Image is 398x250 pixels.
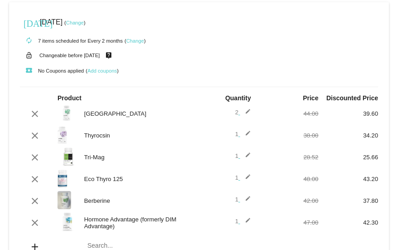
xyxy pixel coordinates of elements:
[29,152,40,163] mat-icon: clear
[259,132,318,139] div: 38.00
[64,20,86,25] small: ( )
[58,126,67,144] img: Thyrocsin-Label.jpg
[318,154,378,161] div: 25.66
[125,38,146,44] small: ( )
[318,197,378,204] div: 37.80
[39,53,100,58] small: Changeable before [DATE]
[66,20,84,25] a: Change
[24,49,34,61] mat-icon: lock_open
[24,35,34,46] mat-icon: autorenew
[235,174,251,181] span: 1
[235,152,251,159] span: 1
[87,68,117,74] a: Add coupons
[24,65,34,76] mat-icon: local_play
[58,213,78,231] img: Hormone-Advantage-label.png
[29,174,40,185] mat-icon: clear
[225,94,251,102] strong: Quantity
[259,197,318,204] div: 42.00
[24,17,34,28] mat-icon: [DATE]
[29,217,40,228] mat-icon: clear
[58,169,67,187] img: Eco-Thyro-125-Label-1.jpg
[126,38,144,44] a: Change
[318,132,378,139] div: 34.20
[235,196,251,203] span: 1
[58,94,82,102] strong: Product
[240,174,251,185] mat-icon: edit
[29,108,40,119] mat-icon: clear
[58,104,76,122] img: Rhodiola-label.png
[80,154,199,161] div: Tri-Mag
[80,110,199,117] div: [GEOGRAPHIC_DATA]
[318,176,378,182] div: 43.20
[259,110,318,117] div: 44.00
[80,197,199,204] div: Berberine
[58,191,71,209] img: Berberine-label-scaled-e1662645620683.jpg
[235,218,251,225] span: 1
[259,219,318,226] div: 47.00
[87,242,251,250] input: Search...
[259,176,318,182] div: 48.00
[303,94,318,102] strong: Price
[240,130,251,141] mat-icon: edit
[29,196,40,206] mat-icon: clear
[240,152,251,163] mat-icon: edit
[318,219,378,226] div: 42.30
[80,132,199,139] div: Thyrocsin
[20,38,123,44] small: 7 items scheduled for Every 2 months
[20,68,84,74] small: No Coupons applied
[103,49,114,61] mat-icon: live_help
[29,130,40,141] mat-icon: clear
[235,109,251,116] span: 2
[259,154,318,161] div: 28.52
[240,217,251,228] mat-icon: edit
[240,108,251,119] mat-icon: edit
[80,216,199,230] div: Hormone Advantage (formerly DIM Advantage)
[80,176,199,182] div: Eco Thyro 125
[58,147,79,166] img: Tri-Mag-300-label.png
[318,110,378,117] div: 39.60
[326,94,378,102] strong: Discounted Price
[235,131,251,137] span: 1
[240,196,251,206] mat-icon: edit
[86,68,119,74] small: ( )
